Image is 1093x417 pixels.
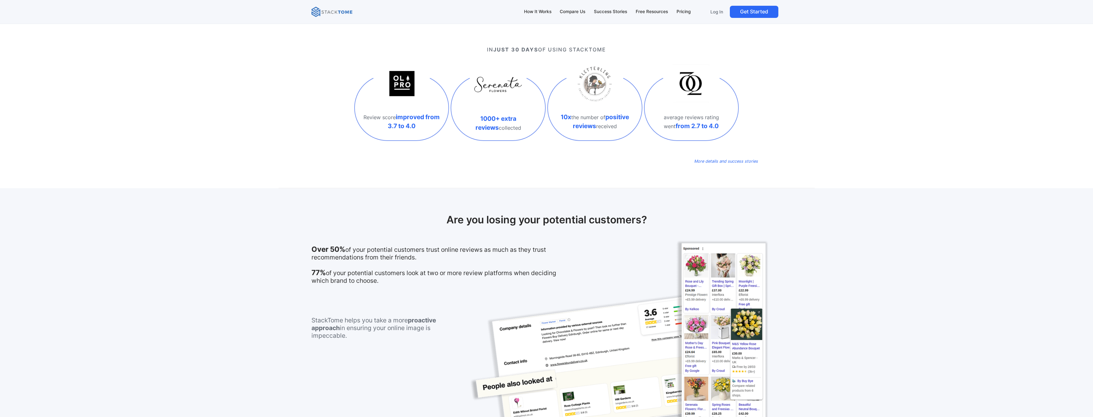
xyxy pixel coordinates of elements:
strong: positive reviews [573,113,629,130]
a: Free Resources [633,5,671,19]
strong: Over 50% [311,245,345,253]
a: How It Works [521,5,554,19]
strong: proactive approach [311,316,436,332]
h2: Are you losing your potential customers? [311,214,781,226]
a: Log In [706,6,727,18]
p: Log In [710,9,723,15]
a: Get Started [730,6,778,18]
div: Compare Us [560,8,585,15]
strong: 10x [561,113,571,121]
img: serenata logo [470,58,526,114]
p: Review score [361,113,442,130]
a: Success Stories [591,5,630,19]
p: the number of received [554,113,635,130]
img: olpro logo [373,56,430,113]
p: of your potential customers trust online reviews as much as they trust recommendations from their... [311,245,570,284]
strong: improved from 3.7 to 4.0 [388,113,440,130]
strong: from 2.7 to 4.0 [676,122,719,130]
div: Success Stories [594,8,627,15]
div: Pricing [677,8,691,15]
a: Compare Us [557,5,588,19]
strong: 1000+ extra reviews [475,115,516,131]
img: god save queens logo [663,56,720,113]
img: Kletterling Holzspielzeug logo [566,56,623,113]
div: Free Resources [636,8,668,15]
p: IN OF USING STACKTOME [335,46,758,53]
a: More details and success stories [694,156,758,166]
a: Pricing [673,5,693,19]
strong: JUST 30 DAYS [493,46,538,53]
strong: 77% [311,268,326,277]
p: StackTome helps you take a more in ensuring your online image is impeccable. [311,316,444,339]
p: average reviews rating went [651,113,732,130]
em: More details and success stories [694,159,758,164]
p: collected [458,114,539,132]
div: How It Works [524,8,551,15]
